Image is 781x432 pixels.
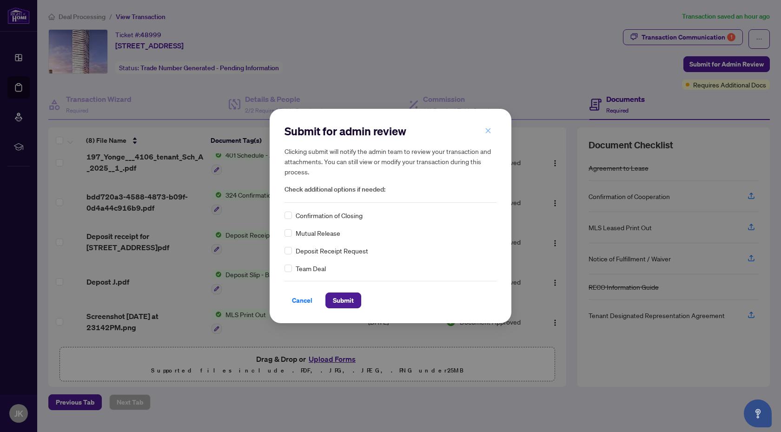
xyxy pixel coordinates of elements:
span: Deposit Receipt Request [296,246,368,256]
h2: Submit for admin review [285,124,496,139]
button: Cancel [285,292,320,308]
span: Submit [333,293,354,308]
span: close [485,127,491,134]
button: Open asap [744,399,772,427]
span: Mutual Release [296,228,340,238]
span: Confirmation of Closing [296,210,363,220]
span: Team Deal [296,263,326,273]
span: Check additional options if needed: [285,184,496,195]
button: Submit [325,292,361,308]
span: Cancel [292,293,312,308]
h5: Clicking submit will notify the admin team to review your transaction and attachments. You can st... [285,146,496,177]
